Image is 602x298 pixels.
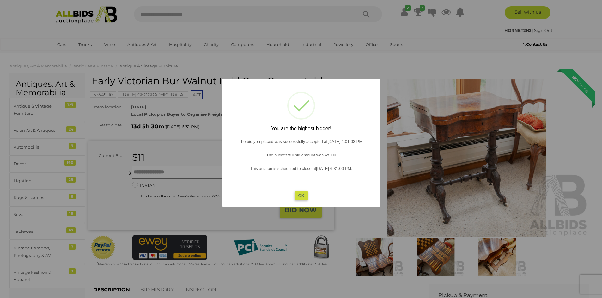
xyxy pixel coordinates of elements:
[228,126,374,131] h2: You are the highest bidder!
[228,151,374,158] p: The successful bid amount was
[228,165,374,172] p: This auction is scheduled to close at .
[323,152,336,157] span: $25.00
[294,191,308,200] button: OK
[316,166,351,171] span: [DATE] 6:31:00 PM
[327,139,362,143] span: [DATE] 1:01:03 PM
[228,137,374,145] p: The bid you placed was successfully accepted at .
